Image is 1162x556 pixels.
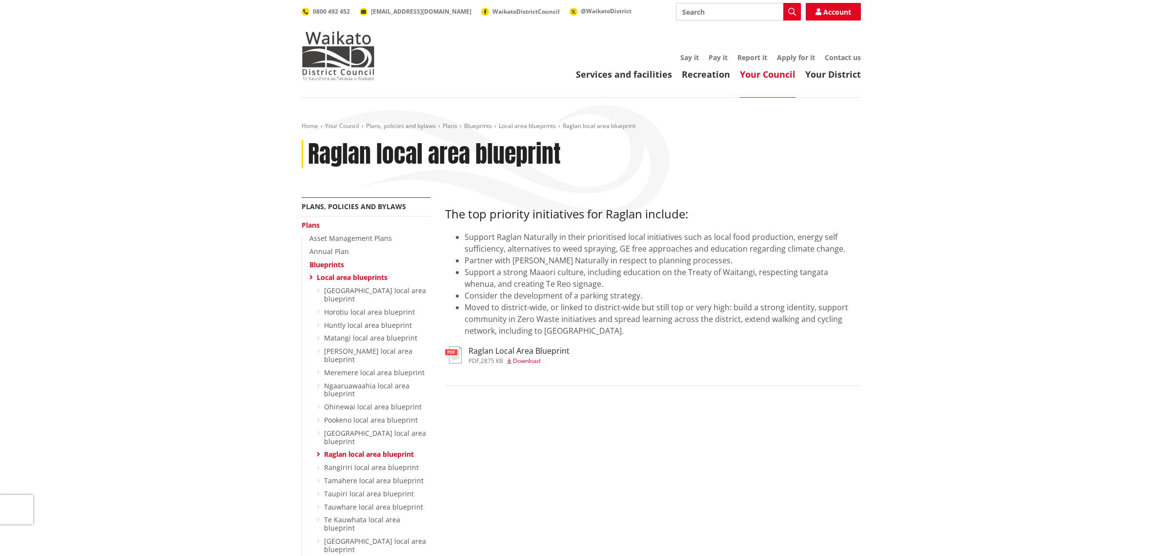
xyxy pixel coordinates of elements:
a: Ngaaruawaahia local area blueprint [324,381,409,399]
a: Recreation [682,68,730,80]
a: Asset Management Plans [309,234,392,243]
a: Account [806,3,861,21]
a: Pay it [709,53,728,62]
a: Apply for it [777,53,815,62]
a: @WaikatoDistrict [570,7,632,15]
input: Search input [676,3,801,21]
a: Plans, policies and bylaws [302,202,406,211]
div: , [469,358,570,364]
a: Raglan local area blueprint [324,449,414,459]
a: Annual Plan [309,247,349,256]
a: Horotiu local area blueprint [324,307,415,317]
span: pdf [469,357,479,365]
a: Your District [805,68,861,80]
a: [GEOGRAPHIC_DATA] local area blueprint [324,428,426,446]
li: Support a strong Maaori culture, including education on the Treaty of Waitangi, respecting tangat... [465,266,861,290]
a: Tauwhare local area blueprint [324,502,423,512]
a: Raglan Local Area Blueprint pdf,2875 KB Download [445,346,570,364]
a: Rangiriri local area blueprint [324,463,419,472]
h3: The top priority initiatives for Raglan include: [445,207,861,221]
li: Partner with [PERSON_NAME] Naturally in respect to planning processes. [465,255,861,266]
a: Tamahere local area blueprint [324,476,424,485]
a: Report it [737,53,767,62]
a: Local area blueprints [317,273,387,282]
a: Services and facilities [576,68,672,80]
span: @WaikatoDistrict [581,7,632,15]
img: document-pdf.svg [445,346,462,364]
li: Moved to district-wide, or linked to district-wide but still top or very high: build a strong ide... [465,301,861,337]
h1: Raglan local area blueprint [308,140,561,169]
a: Local area blueprints [499,122,556,130]
a: Blueprints [309,260,344,269]
a: Ohinewai local area blueprint [324,402,422,411]
a: Contact us [825,53,861,62]
span: [EMAIL_ADDRESS][DOMAIN_NAME] [371,7,471,16]
span: 0800 492 452 [313,7,350,16]
a: 0800 492 452 [302,7,350,16]
span: 2875 KB [481,357,503,365]
a: Plans [443,122,457,130]
a: Taupiri local area blueprint [324,489,414,498]
li: Consider the development of a parking strategy. [465,290,861,301]
a: Your Council [740,68,795,80]
img: Waikato District Council - Te Kaunihera aa Takiwaa o Waikato [302,31,375,80]
a: Say it [680,53,699,62]
a: Matangi local area blueprint [324,333,417,342]
a: [GEOGRAPHIC_DATA] local area blueprint [324,536,426,554]
a: Te Kauwhata local area blueprint [324,515,400,533]
a: [EMAIL_ADDRESS][DOMAIN_NAME] [360,7,471,16]
a: [GEOGRAPHIC_DATA] local area blueprint [324,286,426,303]
a: Plans, policies and bylaws [366,122,436,130]
li: Support Raglan Naturally in their prioritised local initiatives such as local food production, en... [465,231,861,255]
nav: breadcrumb [302,122,861,130]
span: Download [513,357,540,365]
a: Pookeno local area blueprint [324,415,418,425]
a: Meremere local area blueprint [324,368,425,377]
a: Your Council [325,122,359,130]
h3: Raglan Local Area Blueprint [469,346,570,356]
iframe: Messenger Launcher [1117,515,1152,550]
a: [PERSON_NAME] local area blueprint [324,346,412,364]
a: Home [302,122,318,130]
a: Blueprints [464,122,492,130]
a: WaikatoDistrictCouncil [481,7,560,16]
span: Raglan local area blueprint [563,122,635,130]
a: Plans [302,220,320,230]
span: WaikatoDistrictCouncil [492,7,560,16]
a: Huntly local area blueprint [324,321,412,330]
